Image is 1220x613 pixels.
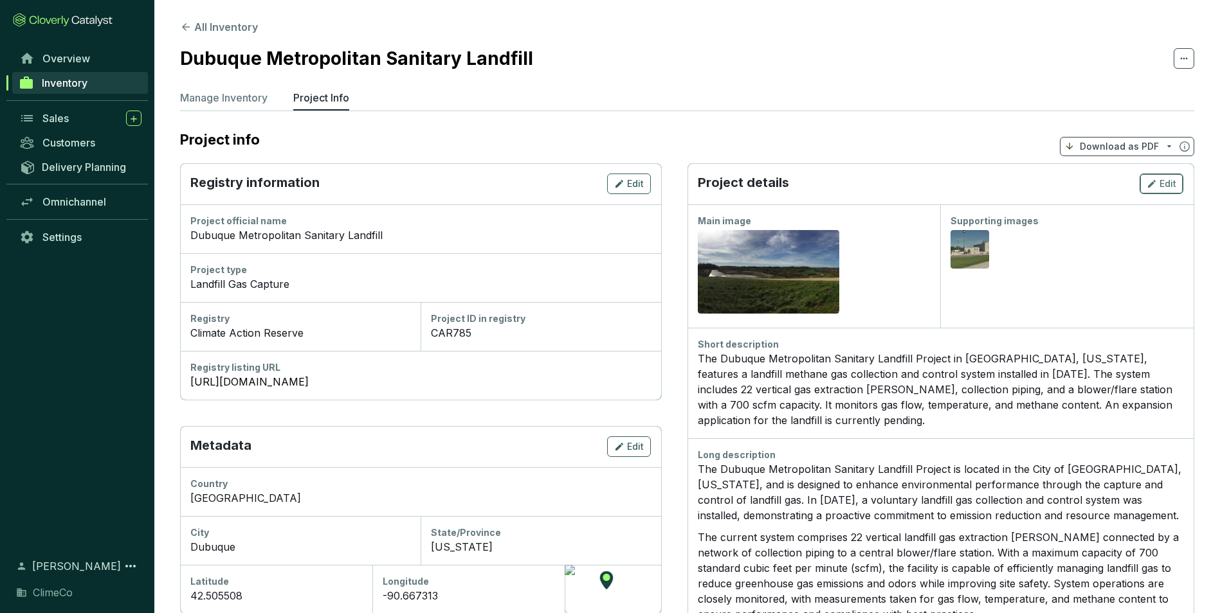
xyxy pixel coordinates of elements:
p: Download as PDF [1080,140,1159,153]
a: Inventory [12,72,148,94]
span: Customers [42,136,95,149]
a: Settings [13,226,148,248]
div: Registry [190,312,410,325]
div: Project type [190,263,651,276]
div: Country [190,477,651,490]
span: Edit [627,177,644,190]
a: Sales [13,107,148,129]
div: Landfill Gas Capture [190,276,651,292]
a: Overview [13,48,148,69]
div: Latitude [190,575,362,588]
span: Sales [42,112,69,125]
div: The Dubuque Metropolitan Sanitary Landfill Project in [GEOGRAPHIC_DATA], [US_STATE], features a l... [698,351,1184,428]
span: Omnichannel [42,195,106,208]
div: Supporting images [951,215,1183,227]
div: 42.505508 [190,588,362,603]
a: [URL][DOMAIN_NAME] [190,374,651,389]
button: Edit [607,173,651,194]
span: Overview [42,52,90,65]
p: Project Info [293,90,349,105]
div: CAR785 [431,325,651,341]
button: Edit [607,436,651,457]
span: Settings [42,231,82,244]
div: Project ID in registry [431,312,651,325]
h2: Project info [180,131,273,148]
span: ClimeCo [33,585,73,600]
div: Main image [698,215,931,227]
span: Edit [1160,177,1176,190]
div: Climate Action Reserve [190,325,410,341]
p: The Dubuque Metropolitan Sanitary Landfill Project is located in the City of [GEOGRAPHIC_DATA], [... [698,461,1184,523]
button: All Inventory [180,19,258,35]
button: Edit [1140,173,1183,194]
p: Project details [698,173,789,194]
span: [PERSON_NAME] [32,558,121,574]
a: Delivery Planning [13,156,148,177]
div: Dubuque Metropolitan Sanitary Landfill [190,227,651,243]
div: City [190,526,410,539]
p: Metadata [190,436,251,457]
div: Project official name [190,215,651,227]
div: -90.667313 [383,588,554,603]
div: Long description [698,449,1184,461]
a: Omnichannel [13,191,148,213]
h2: Dubuque Metropolitan Sanitary Landfill [180,45,533,72]
p: Registry information [190,173,320,194]
div: Short description [698,338,1184,351]
span: Edit [627,440,644,453]
p: Manage Inventory [180,90,268,105]
span: Delivery Planning [42,161,126,173]
div: State/Province [431,526,651,539]
div: Longitude [383,575,554,588]
span: Inventory [42,76,87,89]
div: [GEOGRAPHIC_DATA] [190,490,651,506]
div: Registry listing URL [190,361,651,374]
a: Customers [13,132,148,154]
div: [US_STATE] [431,539,651,555]
div: Dubuque [190,539,410,555]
